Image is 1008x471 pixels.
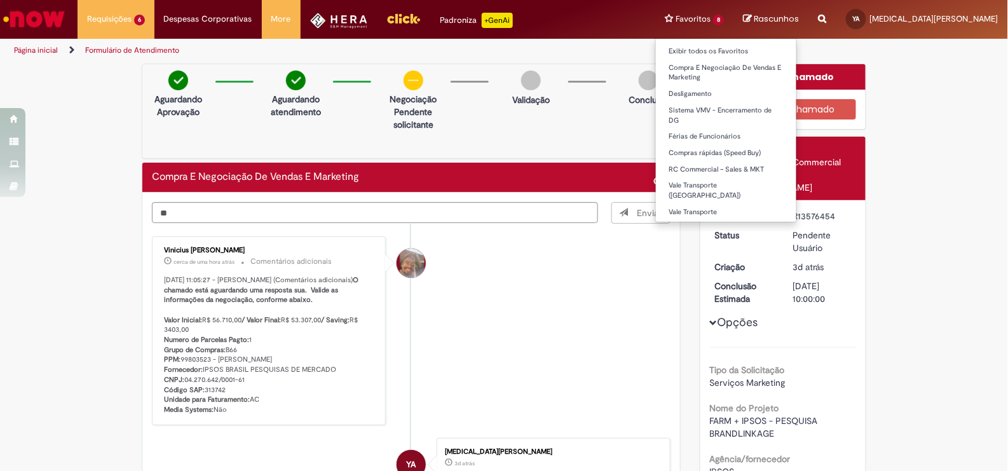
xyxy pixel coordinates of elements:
[455,460,475,467] span: 3d atrás
[656,146,796,160] a: Compras rápidas (Speed Buy)
[629,93,669,106] p: Concluído
[134,15,145,25] span: 6
[164,395,250,404] b: Unidade para Faturamento:
[656,205,796,219] a: Vale Transporte
[705,280,784,305] dt: Conclusão Estimada
[656,163,796,177] a: RC Commercial – Sales & MKT
[639,71,658,90] img: img-circle-grey.png
[168,71,188,90] img: check-circle-green.png
[710,377,786,388] span: Serviços Marketing
[870,13,998,24] span: [MEDICAL_DATA][PERSON_NAME]
[14,45,58,55] a: Página inicial
[164,345,226,355] b: Grupo de Compras:
[10,39,662,62] ul: Trilhas de página
[793,261,824,273] time: 29/09/2025 12:07:21
[87,13,132,25] span: Requisições
[710,364,785,376] b: Tipo da Solicitação
[242,315,281,325] b: / Valor Final:
[164,275,376,415] p: [DATE] 11:05:27 - [PERSON_NAME] (Comentários adicionais) R$ 56.710,00 R$ 53.307,00 R$ 3403,00 1 B...
[286,71,306,90] img: check-circle-green.png
[743,13,800,25] a: Rascunhos
[164,335,249,345] b: Numero de Parcelas Pagto:
[164,275,360,325] b: O chamado está aguardando uma resposta sua. Valide as informações da negociação, conforme abaixo....
[656,104,796,127] a: Sistema VMV - Encerramento de DG
[656,179,796,202] a: Vale Transporte ([GEOGRAPHIC_DATA])
[793,280,852,305] div: [DATE] 10:00:00
[383,106,444,131] p: Pendente solicitante
[404,71,423,90] img: circle-minus.png
[164,365,203,374] b: Fornecedor:
[164,355,180,364] b: PPM:
[1,6,67,32] img: ServiceNow
[793,229,852,254] div: Pendente Usuário
[152,172,359,183] h2: Compra E Negociação De Vendas E Marketing Histórico de tíquete
[164,375,184,385] b: CNPJ:
[676,13,711,25] span: Favoritos
[164,247,376,254] div: Vinicius [PERSON_NAME]
[164,385,205,395] b: Código SAP:
[656,44,796,58] a: Exibir todos os Favoritos
[85,45,179,55] a: Formulário de Atendimento
[174,258,235,266] span: cerca de uma hora atrás
[713,15,724,25] span: 8
[386,9,421,28] img: click_logo_yellow_360x200.png
[271,13,291,25] span: More
[710,453,791,465] b: Agência/fornecedor
[654,169,671,186] button: Adicionar anexos
[710,415,821,439] span: FARM + IPSOS - PESQUISA BRANDLINKAGE
[521,71,541,90] img: img-circle-grey.png
[152,202,598,223] textarea: Digite sua mensagem aqui...
[710,402,779,414] b: Nome do Projeto
[793,261,824,273] span: 3d atrás
[482,13,513,28] p: +GenAi
[164,13,252,25] span: Despesas Corporativas
[656,130,796,144] a: Férias de Funcionários
[656,61,796,85] a: Compra E Negociação De Vendas E Marketing
[265,93,327,118] p: Aguardando atendimento
[174,258,235,266] time: 01/10/2025 11:05:27
[705,261,784,273] dt: Criação
[440,13,513,28] div: Padroniza
[512,93,550,106] p: Validação
[793,261,852,273] div: 29/09/2025 12:07:21
[397,249,426,278] div: Vinicius Rafael De Souza
[383,93,444,106] p: Negociação
[705,229,784,242] dt: Status
[455,460,475,467] time: 29/09/2025 12:06:24
[310,13,368,29] img: HeraLogo.png
[147,93,209,118] p: Aguardando Aprovação
[446,448,657,456] div: [MEDICAL_DATA][PERSON_NAME]
[250,256,332,267] small: Comentários adicionais
[164,405,214,414] b: Media Systems:
[853,15,860,23] span: YA
[655,38,797,222] ul: Favoritos
[656,87,796,101] a: Desligamento
[321,315,350,325] b: / Saving:
[793,210,852,222] div: R13576454
[754,13,800,25] span: Rascunhos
